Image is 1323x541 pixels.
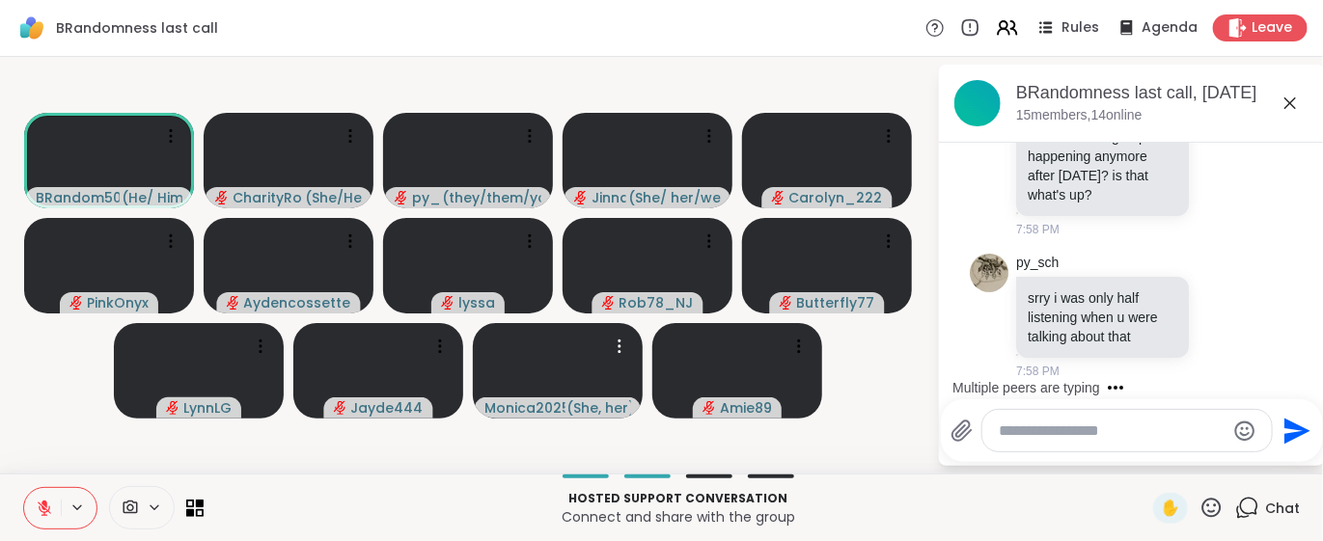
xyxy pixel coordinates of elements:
span: CharityRoss [233,188,303,207]
span: LynnLG [183,398,232,418]
span: ( She/Her ) [305,188,363,207]
span: ✋ [1161,497,1180,520]
p: 15 members, 14 online [1016,106,1143,125]
span: Aydencossette [244,293,351,312]
span: ( they/them/you/y'all/i/we ) [442,188,541,207]
span: py_sch [412,188,440,207]
span: ( He/ Him ) [122,188,182,207]
img: BRandomness last call, Oct 07 [954,80,1001,126]
span: 7:58 PM [1016,363,1060,380]
span: Carolyn_222 [789,188,883,207]
button: Emoji picker [1233,419,1256,443]
img: ShareWell Logomark [15,12,48,44]
img: https://sharewell-space-live.sfo3.digitaloceanspaces.com/user-generated/2a2eaa96-ed49-43f6-b81c-c... [970,254,1008,292]
span: audio-muted [441,296,455,310]
p: wait so is this group not happening anymore after [DATE]? is that what's up? [1028,127,1177,204]
textarea: Type your message [1000,421,1225,441]
span: Jinna [592,188,626,207]
span: audio-muted [780,296,793,310]
span: audio-muted [772,191,786,204]
span: Rob78_NJ [620,293,694,312]
span: Chat [1265,499,1300,518]
span: audio-muted [215,191,229,204]
span: 7:58 PM [1016,221,1060,238]
span: Monica2025 [484,398,565,418]
span: BRandomness last call [56,18,218,38]
span: Butterfly77 [797,293,875,312]
span: audio-muted [166,401,179,415]
p: srry i was only half listening when u were talking about that [1028,288,1177,346]
p: Connect and share with the group [215,507,1142,527]
span: Leave [1252,18,1292,38]
span: Agenda [1142,18,1198,38]
span: PinkOnyx [87,293,149,312]
span: audio-muted [703,401,716,415]
span: Amie89 [720,398,772,418]
span: Jayde444 [351,398,424,418]
span: audio-muted [69,296,83,310]
p: Hosted support conversation [215,490,1142,507]
button: Send [1273,409,1316,452]
span: audio-muted [574,191,588,204]
span: audio-muted [334,401,347,415]
span: ( She, her ) [566,398,631,418]
span: BRandom502 [36,188,120,207]
span: lyssa [458,293,495,312]
span: audio-muted [227,296,240,310]
span: ( She/ her/we ) [628,188,721,207]
span: Rules [1061,18,1099,38]
a: py_sch [1016,254,1059,273]
div: Multiple peers are typing [952,378,1100,397]
div: BRandomness last call, [DATE] [1016,81,1309,105]
span: audio-muted [602,296,616,310]
span: audio-muted [395,191,408,204]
